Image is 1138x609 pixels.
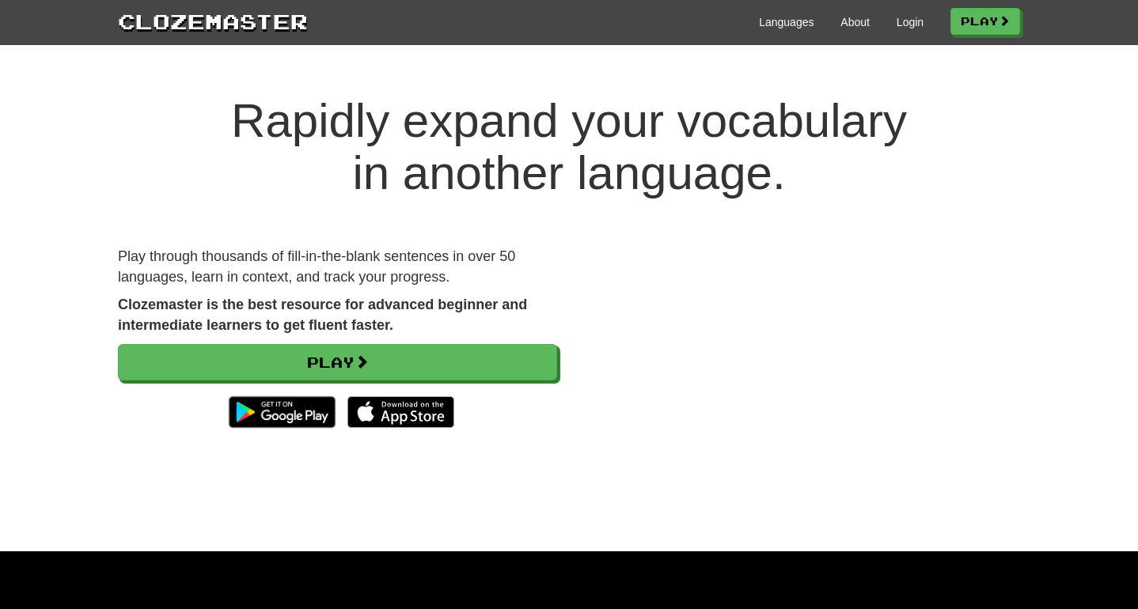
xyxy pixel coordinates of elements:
strong: Clozemaster is the best resource for advanced beginner and intermediate learners to get fluent fa... [118,297,527,333]
a: Play [118,344,557,380]
a: Languages [759,14,814,30]
a: About [840,14,870,30]
p: Play through thousands of fill-in-the-blank sentences in over 50 languages, learn in context, and... [118,247,557,287]
a: Play [950,8,1020,35]
a: Clozemaster [118,6,308,36]
img: Get it on Google Play [221,388,343,436]
a: Login [897,14,924,30]
img: Download_on_the_App_Store_Badge_US-UK_135x40-25178aeef6eb6b83b96f5f2d004eda3bffbb37122de64afbaef7... [347,396,454,428]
